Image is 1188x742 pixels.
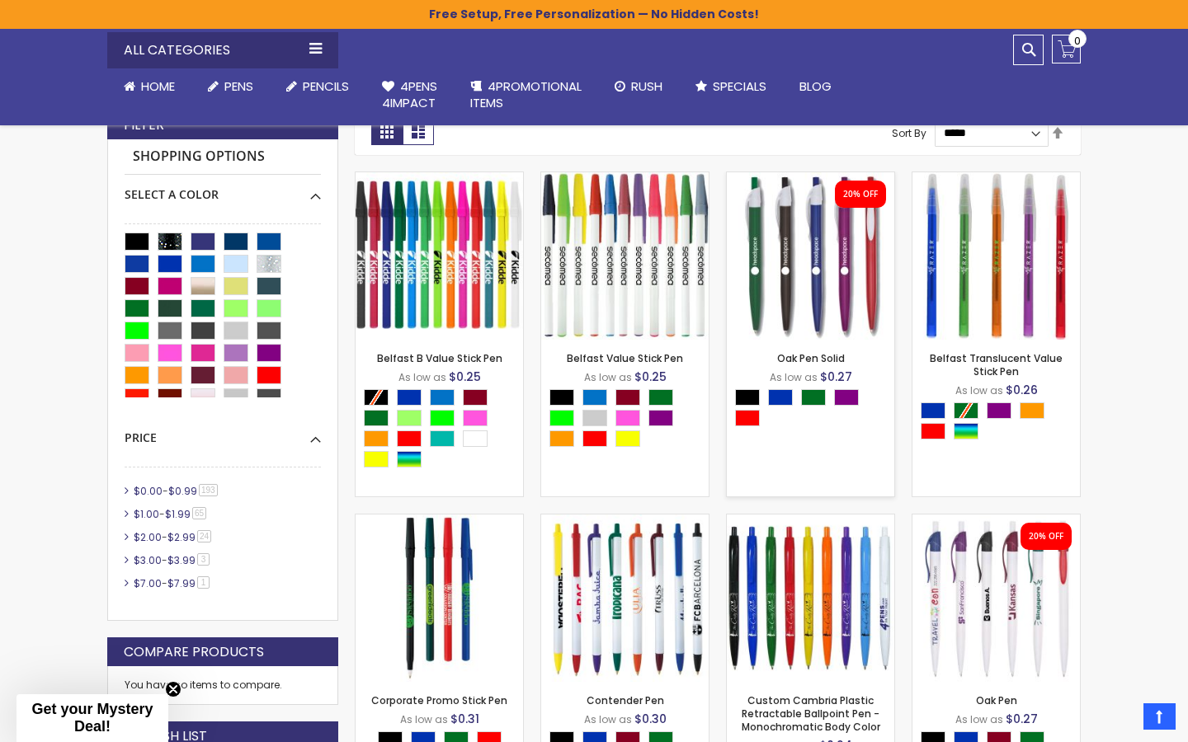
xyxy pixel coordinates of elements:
div: Teal [430,430,455,447]
img: Belfast Value Stick Pen [541,172,709,340]
div: Assorted [397,451,422,467]
a: Oak Pen Solid [777,351,845,365]
span: $3.99 [167,553,196,567]
a: Belfast B Value Stick Pen [356,171,523,185]
div: Orange [364,430,389,447]
div: Yellow [615,430,640,447]
a: Custom Cambria Plastic Retractable Ballpoint Pen - Monochromatic Body Color [727,514,894,528]
span: As low as [398,370,446,384]
a: Corporate Promo Stick Pen [371,693,507,707]
a: $1.00-$1.9965 [130,507,212,521]
a: Contender Pen [541,514,709,528]
span: $0.26 [1006,382,1038,398]
div: Black [549,389,574,406]
div: Red [735,410,760,426]
div: Select A Color [735,389,894,430]
span: Pencils [303,77,349,95]
span: $0.31 [450,711,479,727]
div: Lime Green [549,410,574,426]
div: Blue [921,402,945,419]
strong: Compare Products [124,643,264,661]
a: Belfast Value Stick Pen [567,351,683,365]
div: Blue Light [430,389,455,406]
a: $7.00-$7.991 [130,576,215,590]
a: Belfast Translucent Value Stick Pen [930,351,1063,378]
div: Green [648,389,673,406]
span: $7.00 [134,576,162,590]
span: Home [141,77,175,95]
a: $0.00-$0.99193 [130,484,224,498]
span: As low as [955,383,1003,397]
div: Red [921,423,945,439]
span: $1.00 [134,507,159,521]
span: $0.27 [820,369,852,385]
a: Belfast Translucent Value Stick Pen [912,171,1080,185]
img: Oak Pen [912,514,1080,682]
a: 4PROMOTIONALITEMS [454,68,598,122]
span: $2.00 [134,530,162,544]
span: As low as [400,712,448,726]
div: Burgundy [615,389,640,406]
div: Red [582,430,607,447]
span: Specials [713,77,766,95]
span: 193 [199,484,218,496]
span: 1 [197,576,210,589]
span: 4PROMOTIONAL ITEMS [470,77,582,111]
div: Select A Color [364,389,523,472]
div: Pink [615,410,640,426]
div: Black [735,389,760,406]
a: Blog [783,68,848,105]
a: Oak Pen [912,514,1080,528]
span: Blog [799,77,832,95]
span: $0.25 [449,369,481,385]
a: 0 [1052,35,1081,63]
div: Purple [648,410,673,426]
span: 3 [197,553,210,566]
span: $0.99 [168,484,197,498]
div: Green [801,389,826,406]
div: Blue Light [582,389,607,406]
img: Contender Pen [541,514,709,682]
strong: Shopping Options [125,139,321,175]
div: Assorted [954,423,978,439]
a: $2.00-$2.9924 [130,530,217,544]
a: Oak Pen [976,693,1017,707]
a: Corporate Promo Stick Pen [356,514,523,528]
div: White [463,430,488,447]
span: 4Pens 4impact [382,77,437,111]
div: Red [397,430,422,447]
span: Pens [224,77,253,95]
div: 20% OFF [843,189,878,200]
span: $7.99 [167,576,196,590]
img: Corporate Promo Stick Pen [356,514,523,682]
a: Belfast Value Stick Pen [541,171,709,185]
a: Specials [679,68,783,105]
strong: Grid [371,119,403,145]
a: Oak Pen Solid [727,171,894,185]
span: $0.30 [634,711,667,727]
div: You have no items to compare. [107,666,338,705]
div: All Categories [107,32,338,68]
span: 0 [1074,33,1081,49]
div: Green Light [397,410,422,426]
div: Green [364,410,389,426]
a: Top [1143,703,1176,730]
a: Pens [191,68,270,105]
div: Blue [397,389,422,406]
span: As low as [770,370,818,384]
strong: Filter [124,116,164,134]
div: Yellow [364,451,389,467]
div: Purple [987,402,1011,419]
div: Purple [834,389,859,406]
label: Sort By [892,125,926,139]
div: Price [125,418,321,446]
button: Close teaser [165,681,181,697]
div: Grey Light [582,410,607,426]
a: Belfast B Value Stick Pen [377,351,502,365]
span: $1.99 [165,507,191,521]
a: Home [107,68,191,105]
span: As low as [584,712,632,726]
div: Orange [1020,402,1044,419]
a: Contender Pen [587,693,664,707]
img: Belfast B Value Stick Pen [356,172,523,340]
